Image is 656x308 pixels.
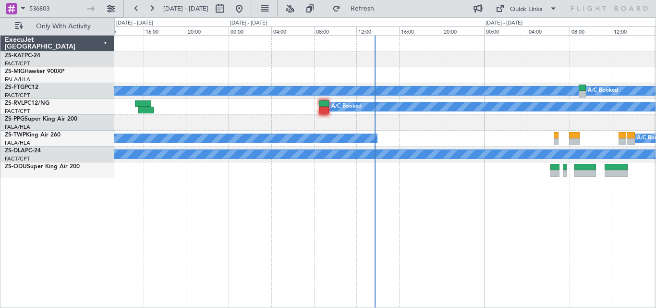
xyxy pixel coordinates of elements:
span: Only With Activity [25,23,101,30]
div: Quick Links [510,5,543,14]
div: 04:00 [271,26,314,35]
span: ZS-DLA [5,148,25,154]
button: Refresh [328,1,386,16]
input: Trip Number [29,1,85,16]
span: ZS-FTG [5,85,24,90]
a: FACT/CPT [5,155,30,162]
div: 12:00 [612,26,655,35]
a: ZS-TWPKing Air 260 [5,132,61,138]
a: FACT/CPT [5,60,30,67]
a: ZS-ODUSuper King Air 200 [5,164,80,170]
span: [DATE] - [DATE] [163,4,208,13]
button: Only With Activity [11,19,104,34]
span: Refresh [342,5,383,12]
div: [DATE] - [DATE] [230,19,267,27]
span: ZS-MIG [5,69,24,74]
div: 00:00 [229,26,271,35]
a: FACT/CPT [5,92,30,99]
div: 20:00 [442,26,485,35]
div: [DATE] - [DATE] [486,19,522,27]
span: ZS-KAT [5,53,24,59]
span: ZS-ODU [5,164,27,170]
span: ZS-PPG [5,116,24,122]
div: A/C Booked [588,84,618,98]
div: 08:00 [314,26,357,35]
a: FALA/HLA [5,76,30,83]
span: ZS-RVL [5,100,24,106]
a: ZS-FTGPC12 [5,85,38,90]
div: A/C Booked [331,99,362,114]
div: 04:00 [527,26,570,35]
a: ZS-DLAPC-24 [5,148,41,154]
div: 16:00 [399,26,442,35]
a: FACT/CPT [5,108,30,115]
a: ZS-KATPC-24 [5,53,40,59]
a: ZS-RVLPC12/NG [5,100,49,106]
div: 00:00 [484,26,527,35]
div: 12:00 [101,26,144,35]
span: ZS-TWP [5,132,26,138]
div: [DATE] - [DATE] [116,19,153,27]
div: 16:00 [144,26,186,35]
a: ZS-PPGSuper King Air 200 [5,116,77,122]
div: 20:00 [186,26,229,35]
div: 12:00 [356,26,399,35]
a: ZS-MIGHawker 900XP [5,69,64,74]
a: FALA/HLA [5,123,30,131]
a: FALA/HLA [5,139,30,147]
div: 08:00 [570,26,612,35]
button: Quick Links [491,1,562,16]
